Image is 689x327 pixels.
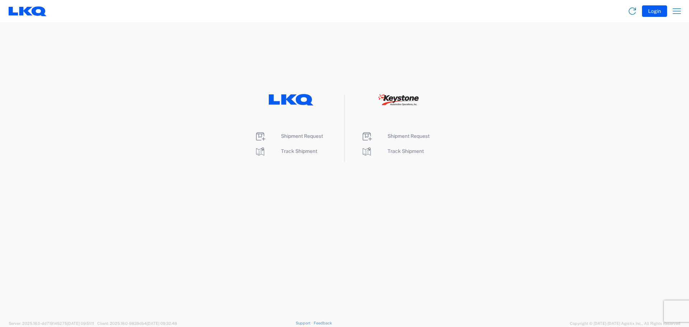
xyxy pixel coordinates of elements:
span: Shipment Request [281,133,323,139]
span: Copyright © [DATE]-[DATE] Agistix Inc., All Rights Reserved [570,320,680,327]
a: Track Shipment [254,148,317,154]
span: Server: 2025.18.0-dd719145275 [9,321,94,326]
a: Feedback [314,321,332,325]
span: Shipment Request [388,133,430,139]
a: Track Shipment [361,148,424,154]
span: Track Shipment [388,148,424,154]
span: Track Shipment [281,148,317,154]
button: Login [642,5,667,17]
span: Client: 2025.18.0-9839db4 [97,321,177,326]
a: Shipment Request [361,133,430,139]
span: [DATE] 09:32:48 [147,321,177,326]
span: [DATE] 09:51:11 [67,321,94,326]
a: Shipment Request [254,133,323,139]
a: Support [296,321,314,325]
